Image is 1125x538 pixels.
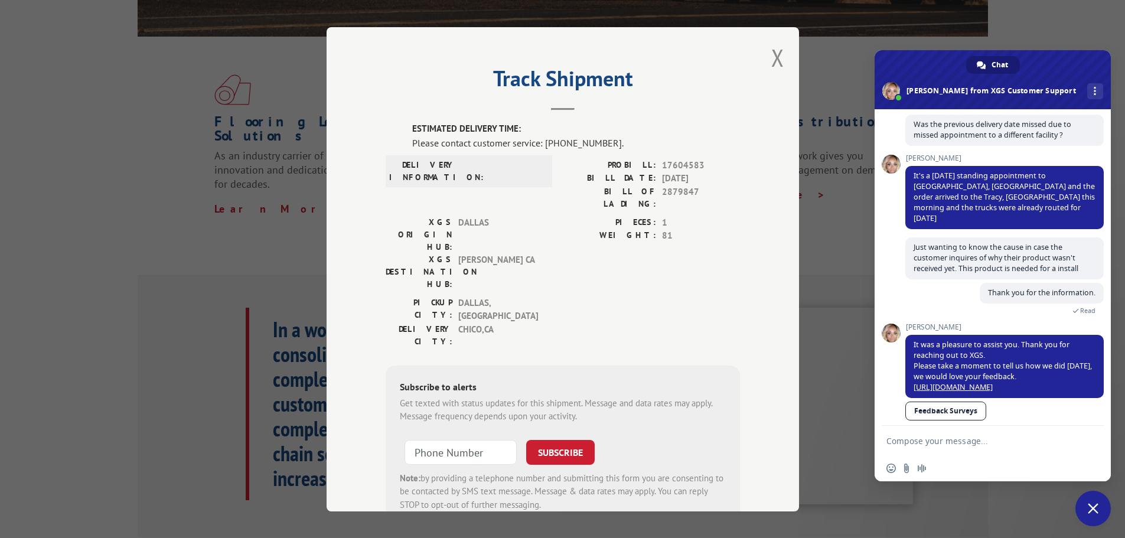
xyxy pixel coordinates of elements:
span: [DATE] [662,172,740,185]
label: BILL DATE: [563,172,656,185]
label: BILL OF LADING: [563,185,656,210]
label: WEIGHT: [563,229,656,243]
span: It was a pleasure to assist you. Thank you for reaching out to XGS. Please take a moment to tell ... [914,340,1092,392]
span: It's a [DATE] standing appointment to [GEOGRAPHIC_DATA], [GEOGRAPHIC_DATA] and the order arrived ... [914,171,1095,223]
span: Just wanting to know the cause in case the customer inquires of why their product wasn't received... [914,242,1078,273]
span: 17604583 [662,158,740,172]
label: DELIVERY CITY: [386,322,452,347]
span: 1 [662,216,740,229]
span: Audio message [917,464,927,473]
span: Thank you for the information. [988,288,1095,298]
span: [PERSON_NAME] [905,323,1104,331]
h2: Track Shipment [386,70,740,93]
label: XGS ORIGIN HUB: [386,216,452,253]
span: 2879847 [662,185,740,210]
div: Close chat [1075,491,1111,526]
strong: Note: [400,472,420,483]
textarea: Compose your message... [886,436,1073,446]
span: DALLAS , [GEOGRAPHIC_DATA] [458,296,538,322]
span: Chat [992,56,1008,74]
span: [PERSON_NAME] CA [458,253,538,290]
a: [URL][DOMAIN_NAME] [914,382,993,392]
div: Subscribe to alerts [400,379,726,396]
input: Phone Number [405,439,517,464]
label: PICKUP CITY: [386,296,452,322]
label: PROBILL: [563,158,656,172]
span: Send a file [902,464,911,473]
div: Chat [966,56,1020,74]
div: Get texted with status updates for this shipment. Message and data rates may apply. Message frequ... [400,396,726,423]
span: DALLAS [458,216,538,253]
label: PIECES: [563,216,656,229]
span: Was the previous delivery date missed due to missed appointment to a different facility ? [914,119,1071,140]
a: Feedback Surveys [905,402,986,420]
button: Close modal [771,42,784,73]
div: Please contact customer service: [PHONE_NUMBER]. [412,135,740,149]
label: DELIVERY INFORMATION: [389,158,456,183]
span: CHICO , CA [458,322,538,347]
span: 81 [662,229,740,243]
span: [PERSON_NAME] [905,154,1104,162]
label: XGS DESTINATION HUB: [386,253,452,290]
label: ESTIMATED DELIVERY TIME: [412,122,740,136]
span: Read [1080,307,1095,315]
div: by providing a telephone number and submitting this form you are consenting to be contacted by SM... [400,471,726,511]
button: SUBSCRIBE [526,439,595,464]
span: Insert an emoji [886,464,896,473]
div: More channels [1087,83,1103,99]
